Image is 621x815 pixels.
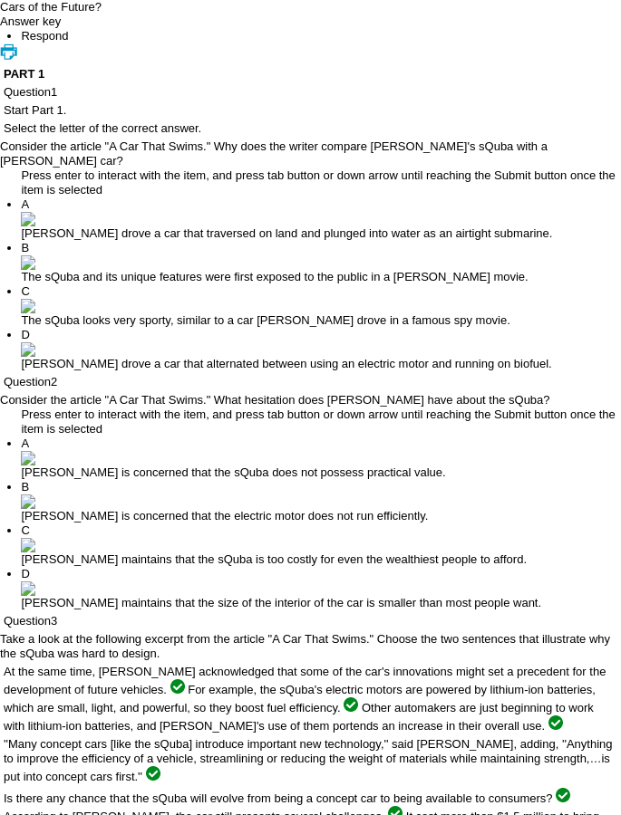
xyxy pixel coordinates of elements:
span: C [21,523,29,537]
li: [PERSON_NAME] maintains that the size of the interior of the car is smaller than most people want. [21,567,621,610]
span: A [21,436,29,450]
li: [PERSON_NAME] drove a car that traversed on land and plunged into water as an airtight submarine. [21,197,621,241]
span: B [21,480,29,494]
span: C [21,284,29,298]
li: The sQuba and its unique features were first exposed to the public in a [PERSON_NAME] movie. [21,241,621,284]
span: Press enter to interact with the item, and press tab button or down arrow until reaching the Subm... [21,168,615,197]
p: Question [4,85,617,100]
span: D [21,567,29,580]
span: ''Many concept cars [like the sQuba] introduce important new technology,'' said [PERSON_NAME], ad... [4,737,613,783]
p: Question [4,614,617,628]
li: [PERSON_NAME] is concerned that the electric motor does not run efficiently. [21,480,621,523]
p: Select the letter of the correct answer. [4,121,617,136]
span: 1 [51,85,57,99]
span: For example, the sQuba's electric motors are powered by lithium-ion batteries, which are small, l... [4,683,596,714]
img: check [548,715,563,730]
span: Press enter to interact with the item, and press tab button or down arrow until reaching the Subm... [21,407,615,436]
img: D.gif [21,342,35,357]
h3: PART 1 [4,67,617,81]
li: [PERSON_NAME] drove a car that alternated between using an electric motor and running on biofuel. [21,328,621,371]
img: check [146,766,160,781]
li: [PERSON_NAME] is concerned that the sQuba does not possess practical value. [21,436,621,480]
img: D.gif [21,581,35,596]
span: 3 [51,614,57,628]
img: C.gif [21,299,35,313]
p: Question [4,375,617,389]
li: [PERSON_NAME] maintains that the sQuba is too costly for even the wealthiest people to afford. [21,523,621,567]
span: Is there any chance that the sQuba will evolve from being a concept car to being available to con... [4,791,553,805]
img: C.gif [21,538,35,552]
li: This is the Respond Tab [21,29,621,43]
span: A [21,197,29,211]
img: B.gif [21,255,35,270]
span: At the same time, [PERSON_NAME] acknowledged that some of the car's innovations might set a prece... [4,665,606,696]
img: check [344,697,358,712]
img: B.gif [21,494,35,509]
span: B [21,241,29,254]
img: A_filled.gif [21,212,35,226]
span: D [21,328,29,341]
span: Other automakers are just beginning to work with lithium-ion batteries, and [PERSON_NAME]'s use o... [4,701,594,733]
img: check [170,679,185,694]
img: check [556,788,570,802]
img: A_filled.gif [21,451,35,465]
span: 2 [51,375,57,388]
span: Start Part 1. [4,103,66,117]
li: The sQuba looks very sporty, similar to a car [PERSON_NAME] drove in a famous spy movie. [21,284,621,328]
